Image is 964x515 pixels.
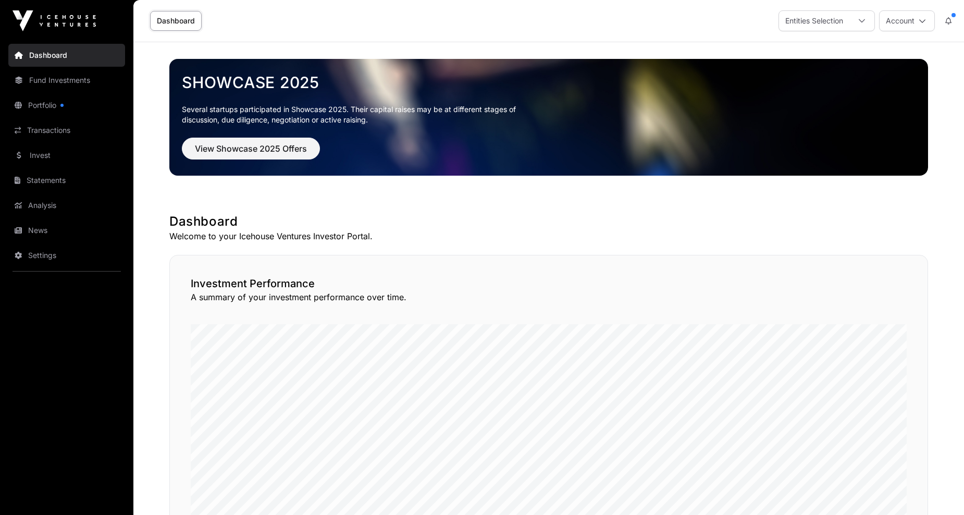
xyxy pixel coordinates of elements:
h1: Dashboard [169,213,928,230]
p: Several startups participated in Showcase 2025. Their capital raises may be at different stages o... [182,104,532,125]
a: View Showcase 2025 Offers [182,148,320,158]
a: Portfolio [8,94,125,117]
div: Entities Selection [779,11,849,31]
a: Fund Investments [8,69,125,92]
p: A summary of your investment performance over time. [191,291,907,303]
button: Account [879,10,935,31]
a: Statements [8,169,125,192]
a: News [8,219,125,242]
a: Transactions [8,119,125,142]
a: Showcase 2025 [182,73,916,92]
p: Welcome to your Icehouse Ventures Investor Portal. [169,230,928,242]
a: Dashboard [8,44,125,67]
span: View Showcase 2025 Offers [195,142,307,155]
h2: Investment Performance [191,276,907,291]
img: Showcase 2025 [169,59,928,176]
a: Settings [8,244,125,267]
a: Invest [8,144,125,167]
button: View Showcase 2025 Offers [182,138,320,160]
a: Analysis [8,194,125,217]
a: Dashboard [150,11,202,31]
img: Icehouse Ventures Logo [13,10,96,31]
